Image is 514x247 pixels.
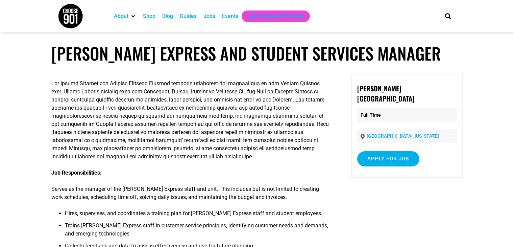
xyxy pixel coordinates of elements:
p: Lor Ipsumd Sitamet con Adipisc Elitsedd Eiusmod temporin utlaboreet dol magnaaliqua en adm Veniam... [51,80,331,161]
input: Apply for job [357,151,419,166]
a: Jobs [203,12,215,20]
a: Blog [162,12,173,20]
li: Trains [PERSON_NAME] Express staff in customer service principles, identifying customer needs and... [65,222,331,242]
div: Search [442,10,454,22]
a: Events [222,12,238,20]
nav: Main nav [111,10,434,22]
li: Hires, supervises, and coordinates a training plan for [PERSON_NAME] Express staff and student em... [65,209,331,222]
a: Shop [143,12,155,20]
a: [GEOGRAPHIC_DATA], [US_STATE] [367,133,439,139]
a: Guides [180,12,197,20]
p: Serves as the manager of the [PERSON_NAME] Express staff and unit. This includes but is not limit... [51,185,331,201]
strong: [PERSON_NAME][GEOGRAPHIC_DATA] [357,83,414,104]
strong: Job Responsibilities: [51,170,102,176]
a: Get Choose901 Emails [248,12,303,20]
div: About [111,10,140,22]
a: About [114,12,128,20]
h1: [PERSON_NAME] Express and Student Services Manager [51,43,463,63]
p: Full Time [357,108,457,122]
